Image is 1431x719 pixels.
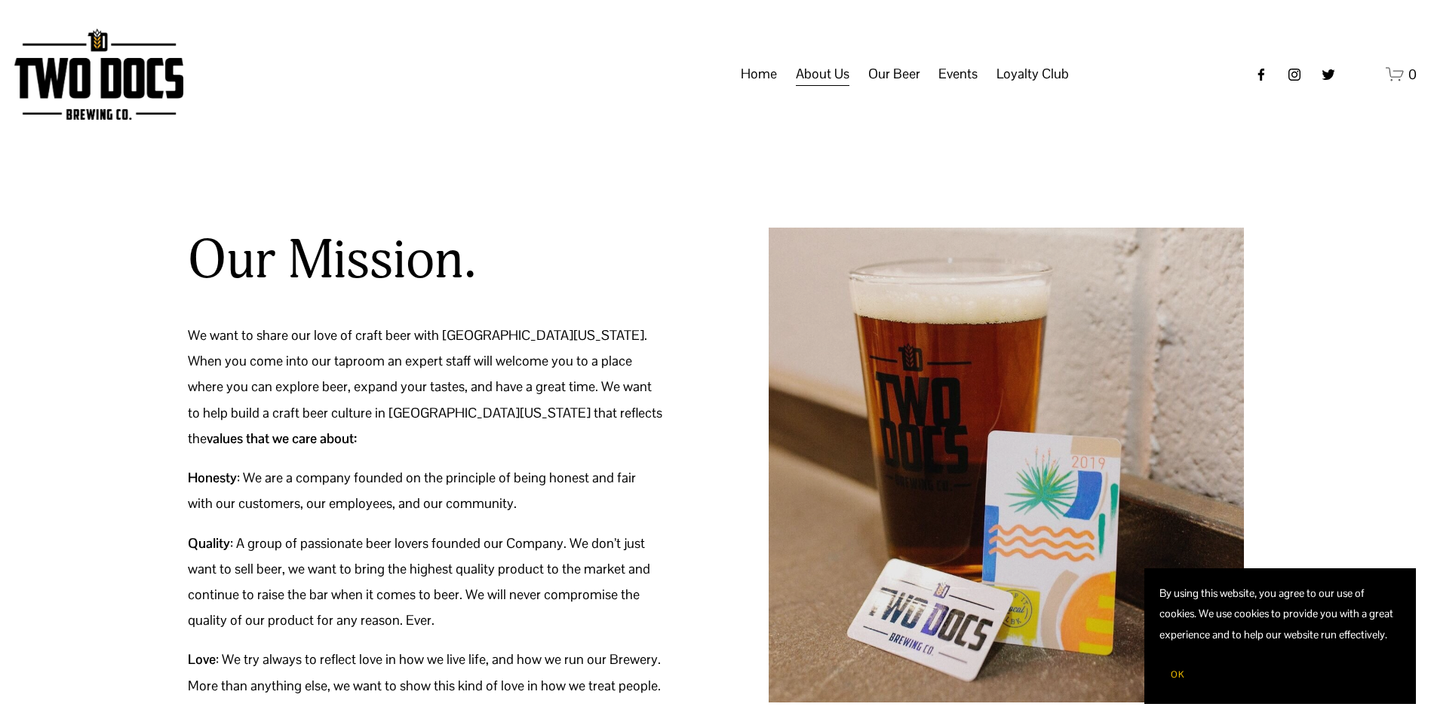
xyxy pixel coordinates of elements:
button: OK [1159,660,1196,689]
a: 0 items in cart [1386,65,1417,84]
strong: Love [188,650,216,668]
span: Events [938,61,978,87]
span: About Us [796,61,849,87]
span: 0 [1408,66,1417,83]
a: Home [741,60,777,89]
span: OK [1171,669,1184,681]
a: twitter-unauth [1321,67,1336,82]
strong: values that we care about: [207,430,357,447]
a: folder dropdown [938,60,978,89]
p: : A group of passionate beer lovers founded our Company. We don’t just want to sell beer, we want... [188,531,663,634]
strong: Honesty [188,469,237,486]
img: Two Docs Brewing Co. [14,29,183,120]
p: : We try always to reflect love in how we live life, and how we run our Brewery. More than anythi... [188,647,663,698]
span: Our Beer [868,61,920,87]
span: Loyalty Club [996,61,1069,87]
a: folder dropdown [996,60,1069,89]
h2: Our Mission. [188,227,476,294]
strong: Quality [188,534,230,552]
p: We want to share our love of craft beer with [GEOGRAPHIC_DATA][US_STATE]. When you come into our ... [188,323,663,451]
a: folder dropdown [868,60,920,89]
p: : We are a company founded on the principle of being honest and fair with our customers, our empl... [188,465,663,516]
section: Cookie banner [1144,568,1416,704]
p: By using this website, you agree to our use of cookies. We use cookies to provide you with a grea... [1159,583,1401,645]
a: folder dropdown [796,60,849,89]
a: instagram-unauth [1287,67,1302,82]
a: Facebook [1254,67,1269,82]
